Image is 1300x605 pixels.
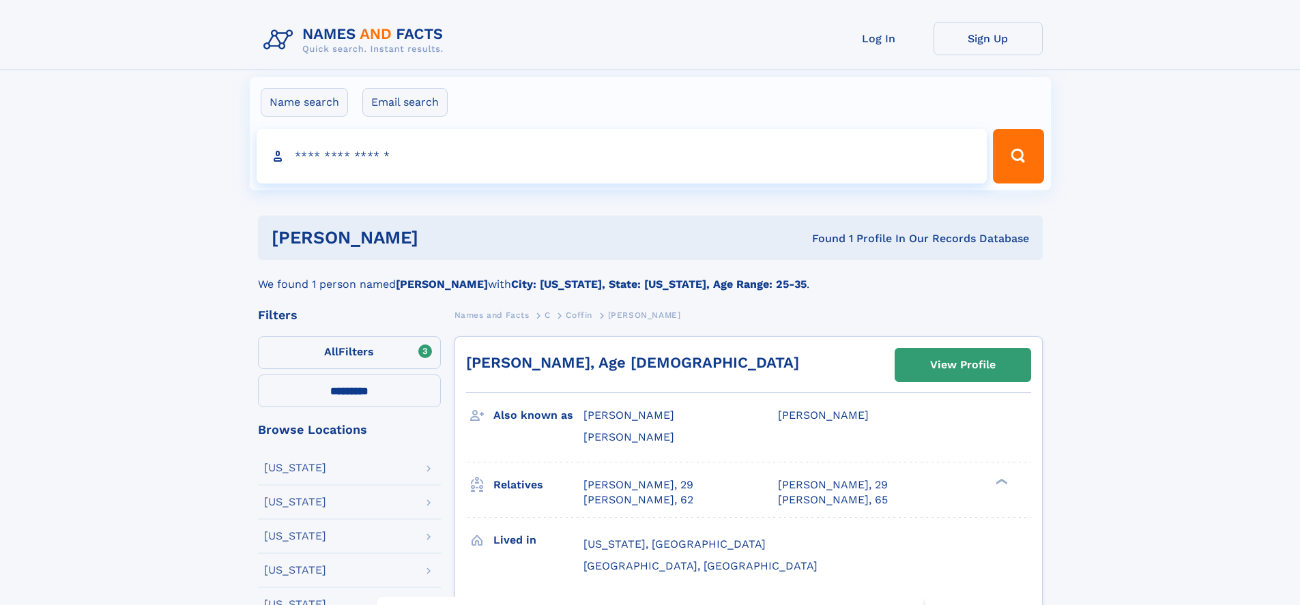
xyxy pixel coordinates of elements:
button: Search Button [993,129,1043,183]
h1: [PERSON_NAME] [272,229,616,246]
h3: Also known as [493,404,583,427]
label: Name search [261,88,348,117]
div: [US_STATE] [264,531,326,542]
span: [GEOGRAPHIC_DATA], [GEOGRAPHIC_DATA] [583,559,818,572]
a: View Profile [895,349,1030,381]
a: Sign Up [934,22,1043,55]
div: Found 1 Profile In Our Records Database [615,231,1029,246]
span: C [545,310,551,320]
a: [PERSON_NAME], 29 [778,477,888,492]
a: [PERSON_NAME], 62 [583,492,693,507]
div: View Profile [930,349,996,381]
div: Filters [258,309,441,321]
span: [PERSON_NAME] [778,409,869,422]
div: We found 1 person named with . [258,260,1043,293]
span: Coffin [566,310,592,320]
a: [PERSON_NAME], 65 [778,492,888,507]
label: Email search [362,88,448,117]
a: Names and Facts [454,306,530,323]
h3: Lived in [493,529,583,552]
a: Log In [824,22,934,55]
span: [PERSON_NAME] [583,430,674,443]
img: Logo Names and Facts [258,22,454,59]
div: ❯ [992,477,1009,486]
div: [US_STATE] [264,462,326,473]
div: [US_STATE] [264,497,326,507]
a: Coffin [566,306,592,323]
a: [PERSON_NAME], Age [DEMOGRAPHIC_DATA] [466,354,799,371]
label: Filters [258,336,441,369]
span: [PERSON_NAME] [583,409,674,422]
span: All [324,345,338,358]
b: City: [US_STATE], State: [US_STATE], Age Range: 25-35 [511,278,807,291]
input: search input [257,129,987,183]
div: [US_STATE] [264,565,326,576]
div: Browse Locations [258,424,441,436]
a: [PERSON_NAME], 29 [583,477,693,492]
h3: Relatives [493,473,583,497]
span: [PERSON_NAME] [608,310,681,320]
span: [US_STATE], [GEOGRAPHIC_DATA] [583,537,766,550]
a: C [545,306,551,323]
b: [PERSON_NAME] [396,278,488,291]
